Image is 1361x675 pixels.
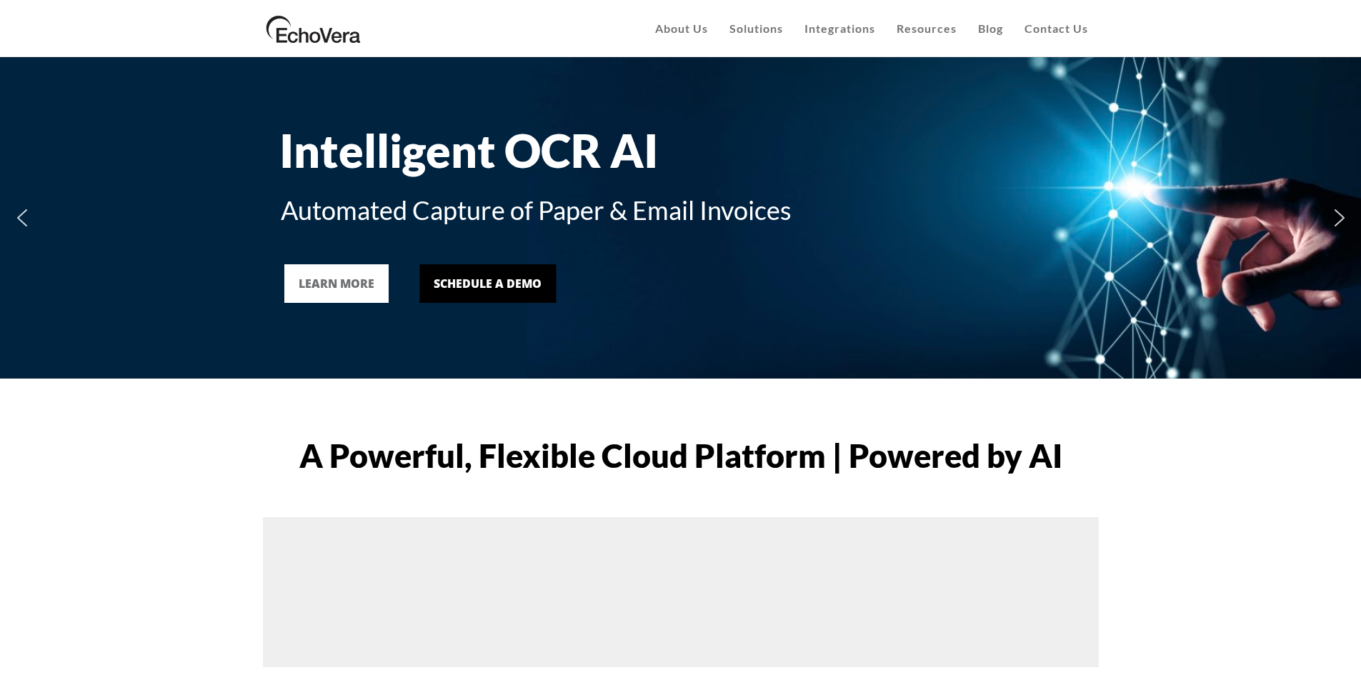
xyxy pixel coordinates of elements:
div: Automated Capture of Paper & Email Invoices [281,191,1081,229]
span: Blog [978,21,1003,35]
span: Solutions [729,21,783,35]
img: previous arrow [11,206,34,229]
span: Integrations [804,21,875,35]
div: Schedule a Demo [434,275,542,292]
img: EchoVera [263,11,364,46]
a: Schedule a Demo [419,264,556,303]
h1: A Powerful, Flexible Cloud Platform | Powered by AI [263,439,1099,472]
span: Resources [897,21,957,35]
div: Intelligent OCR AI [279,124,1080,179]
span: About Us [655,21,708,35]
img: next arrow [1328,206,1351,229]
a: LEARN MORE [284,264,389,303]
div: LEARN MORE [299,275,374,292]
span: Contact Us [1025,21,1088,35]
